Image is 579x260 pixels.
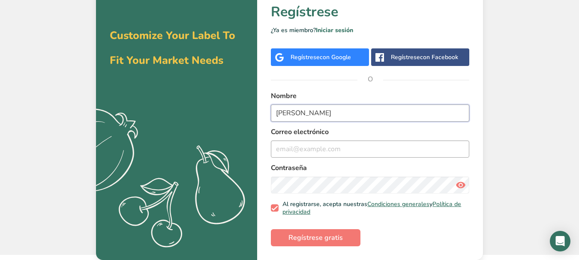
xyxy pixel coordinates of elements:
a: Condiciones generales [367,200,429,208]
button: Regístrese gratis [271,229,360,246]
label: Nombre [271,91,469,101]
span: con Google [320,53,351,61]
input: John Doe [271,105,469,122]
div: Open Intercom Messenger [550,231,570,251]
span: Customize Your Label To Fit Your Market Needs [110,28,235,68]
div: Regístrese [291,53,351,62]
h1: Regístrese [271,2,469,22]
span: Al registrarse, acepta nuestras y [279,200,466,215]
input: email@example.com [271,140,469,158]
div: Regístrese [391,53,458,62]
a: Política de privacidad [282,200,461,216]
span: O [357,66,383,92]
p: ¿Ya es miembro? [271,26,469,35]
label: Contraseña [271,163,469,173]
span: con Facebook [420,53,458,61]
a: Iniciar sesión [316,26,353,34]
label: Correo electrónico [271,127,469,137]
span: Regístrese gratis [288,233,343,243]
